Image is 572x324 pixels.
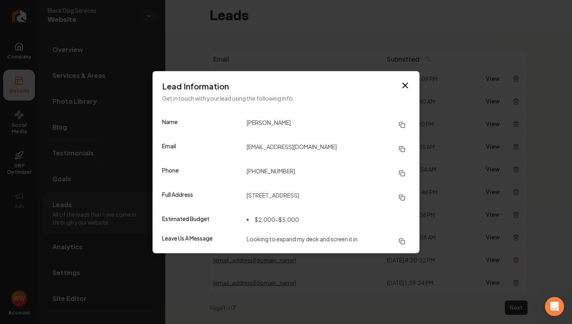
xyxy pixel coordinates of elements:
[162,190,240,205] dt: Full Address
[162,234,240,248] dt: Leave Us A Message
[162,93,410,103] p: Get in touch with your lead using the following info.
[247,190,410,205] dd: [STREET_ADDRESS]
[162,142,240,156] dt: Email
[247,118,410,132] dd: [PERSON_NAME]
[162,118,240,132] dt: Name
[247,166,410,180] dd: [PHONE_NUMBER]
[162,81,410,92] h3: Lead Information
[247,142,410,156] dd: [EMAIL_ADDRESS][DOMAIN_NAME]
[162,215,240,224] dt: Estimated Budget
[247,234,410,248] dd: Looking to expand my deck and screen it in.
[247,215,299,224] li: $2,000-$5,000
[162,166,240,180] dt: Phone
